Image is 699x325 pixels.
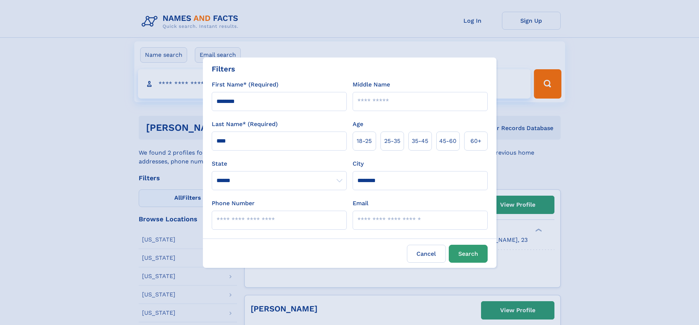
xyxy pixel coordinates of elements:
[212,159,347,168] label: State
[353,80,390,89] label: Middle Name
[384,137,400,145] span: 25‑35
[353,120,363,129] label: Age
[212,63,235,74] div: Filters
[449,245,488,263] button: Search
[353,159,364,168] label: City
[357,137,372,145] span: 18‑25
[353,199,368,208] label: Email
[212,120,278,129] label: Last Name* (Required)
[470,137,481,145] span: 60+
[439,137,456,145] span: 45‑60
[407,245,446,263] label: Cancel
[212,199,255,208] label: Phone Number
[212,80,278,89] label: First Name* (Required)
[412,137,428,145] span: 35‑45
